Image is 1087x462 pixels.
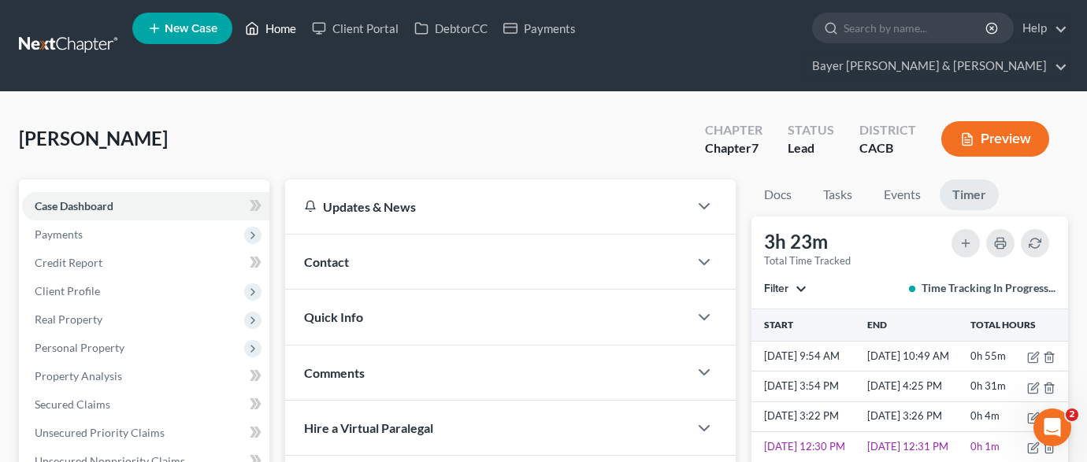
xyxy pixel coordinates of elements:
span: Comments [304,365,365,380]
span: Hire a Virtual Paralegal [304,420,433,435]
td: [DATE] 12:31 PM [864,432,967,462]
div: Updates & News [304,198,670,215]
span: Payments [35,227,83,241]
td: [DATE] 10:49 AM [864,341,967,371]
input: Search by name... [844,13,988,43]
th: Start [751,309,865,341]
td: [DATE] 4:25 PM [864,371,967,401]
a: Events [871,179,933,210]
span: Personal Property [35,341,124,354]
iframe: Intercom live chat [1033,408,1071,446]
div: Chapter [705,121,762,139]
td: [DATE] 3:22 PM [751,401,865,431]
span: [PERSON_NAME] [19,127,168,150]
a: Unsecured Priority Claims [22,419,269,447]
td: [DATE] 12:30 PM [751,432,865,462]
div: Status [788,121,834,139]
span: Secured Claims [35,397,110,411]
a: Bayer [PERSON_NAME] & [PERSON_NAME] [804,52,1067,80]
div: Time Tracking In Progress... [909,280,1055,296]
a: Case Dashboard [22,192,269,220]
a: Tasks [811,179,865,210]
a: Help [1015,14,1067,43]
span: Quick Info [304,309,363,324]
div: Chapter [705,139,762,157]
div: 3h 23m [764,229,851,254]
span: Client Profile [35,284,100,298]
button: Preview [941,121,1049,157]
a: Payments [495,14,584,43]
a: Timer [940,179,999,210]
span: 2 [1066,408,1078,421]
a: Client Portal [304,14,406,43]
a: Docs [751,179,804,210]
div: CACB [859,139,916,157]
span: New Case [165,23,217,35]
span: Case Dashboard [35,199,113,213]
button: Filter [764,283,807,294]
th: Total Hours [967,309,1068,341]
td: [DATE] 3:26 PM [864,401,967,431]
span: 0h 55m [970,349,1006,362]
a: Secured Claims [22,390,269,419]
div: Total Time Tracked [764,254,851,268]
a: Credit Report [22,249,269,277]
span: Property Analysis [35,369,122,383]
a: DebtorCC [406,14,495,43]
span: Contact [304,254,349,269]
span: Unsecured Priority Claims [35,426,165,439]
div: District [859,121,916,139]
td: [DATE] 9:54 AM [751,341,865,371]
span: Credit Report [35,256,102,269]
span: 0h 4m [970,409,1000,422]
span: 0h 1m [970,440,1000,453]
div: Lead [788,139,834,157]
a: Home [237,14,304,43]
th: End [864,309,967,341]
span: Filter [764,282,788,295]
span: 0h 31m [970,379,1006,392]
td: [DATE] 3:54 PM [751,371,865,401]
a: Property Analysis [22,362,269,390]
span: 7 [751,140,759,155]
span: Real Property [35,312,102,326]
